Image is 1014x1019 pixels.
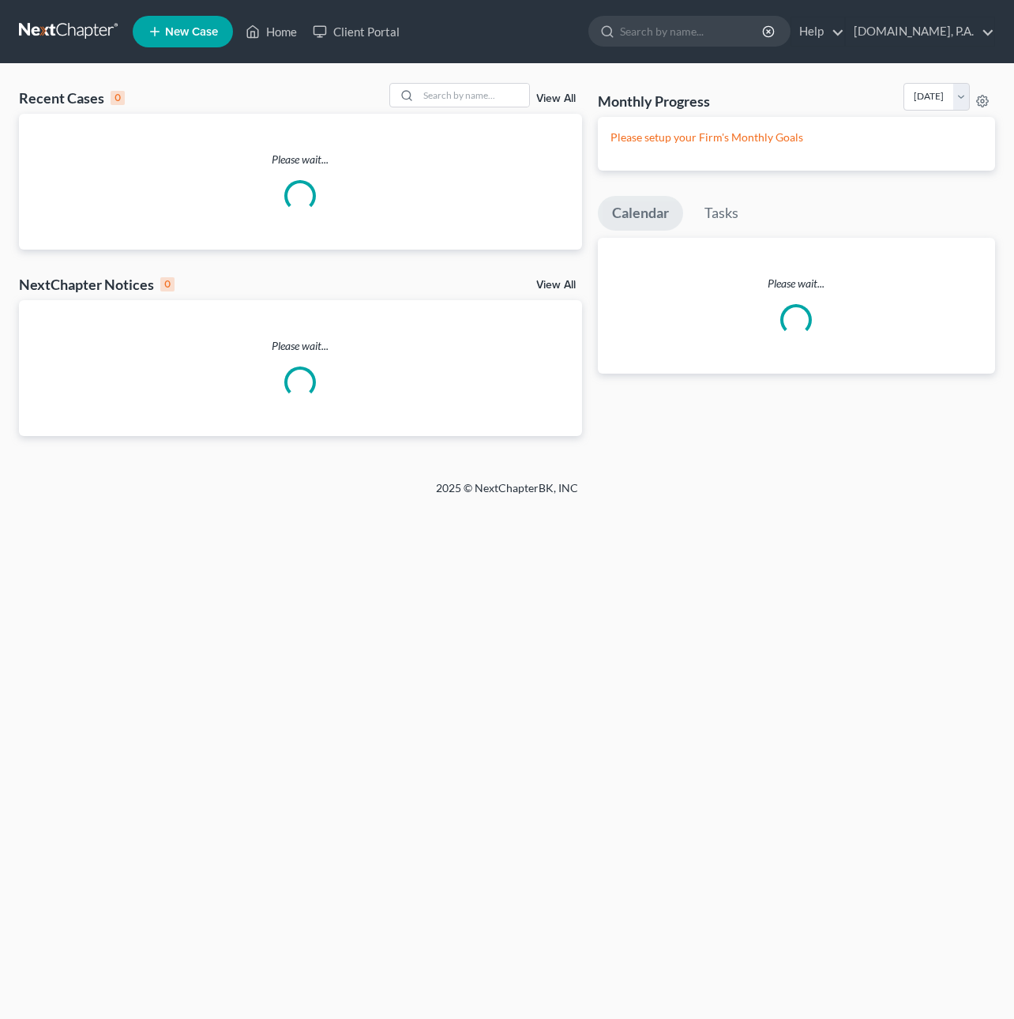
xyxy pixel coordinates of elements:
[19,152,582,167] p: Please wait...
[238,17,305,46] a: Home
[536,93,576,104] a: View All
[690,196,753,231] a: Tasks
[598,196,683,231] a: Calendar
[620,17,764,46] input: Search by name...
[791,17,844,46] a: Help
[598,276,995,291] p: Please wait...
[598,92,710,111] h3: Monthly Progress
[610,130,982,145] p: Please setup your Firm's Monthly Goals
[536,280,576,291] a: View All
[165,26,218,38] span: New Case
[57,480,957,509] div: 2025 © NextChapterBK, INC
[419,84,529,107] input: Search by name...
[111,91,125,105] div: 0
[160,277,175,291] div: 0
[19,275,175,294] div: NextChapter Notices
[19,338,582,354] p: Please wait...
[19,88,125,107] div: Recent Cases
[305,17,407,46] a: Client Portal
[846,17,994,46] a: [DOMAIN_NAME], P.A.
